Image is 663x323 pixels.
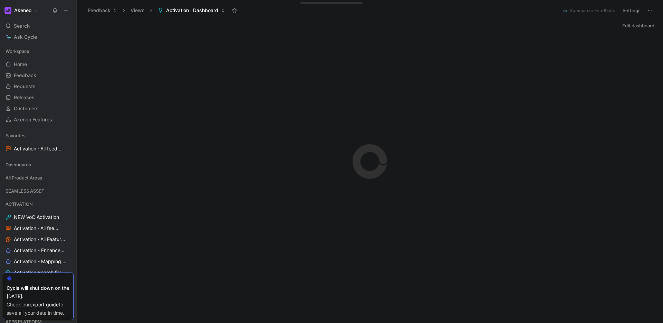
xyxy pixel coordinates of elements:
span: Activation · All feedback [14,225,58,232]
span: All Product Areas [6,174,42,181]
a: Requests [3,81,74,92]
a: Activation Search for Feature Requests [3,267,74,278]
span: Favorites [6,132,26,139]
span: Customers [14,105,39,112]
button: Edit dashboard [619,21,657,30]
a: Customers [3,103,74,114]
a: Activation · All Feature Requests [3,234,74,244]
a: Activation - Mapping and Transformation [3,256,74,267]
div: All Product Areas [3,173,74,185]
a: Feedback [3,70,74,81]
span: Workspace [6,48,29,55]
div: Workspace [3,46,74,56]
a: Ask Cycle [3,32,74,42]
span: Activation - Mapping and Transformation [14,258,67,265]
a: NEW VoC Activation [3,212,74,222]
span: Activation · All Feature Requests [14,236,66,243]
span: Akeneo Features [14,116,52,123]
div: Dashboards [3,159,74,170]
span: Requests [14,83,36,90]
img: Akeneo [4,7,11,14]
div: ACTIVATIONNEW VoC ActivationActivation · All feedbackActivation · All Feature RequestsActivation ... [3,199,74,311]
span: Activation - Enhanced Content [14,247,66,254]
div: Cycle will shut down on the [DATE]. [7,284,70,301]
div: SEAMLESS ASSET [3,186,74,198]
div: Dashboards [3,159,74,172]
span: Ask Cycle [14,33,37,41]
button: AkeneoAkeneo [3,6,40,15]
span: Activation · Dashboard [166,7,218,14]
div: SEAMLESS ASSET [3,186,74,196]
span: Dashboards [6,161,31,168]
span: ACTIVATION [6,201,33,207]
span: Search [14,22,30,30]
a: Activation · All feedback [3,223,74,233]
span: Activation · All feedback [14,145,62,153]
span: NEW VoC Activation [14,214,59,221]
a: Activation - Enhanced Content [3,245,74,256]
div: ACTIVATION [3,199,74,209]
button: Feedback [85,5,121,16]
span: Activation Search for Feature Requests [14,269,67,276]
a: Home [3,59,74,70]
div: Check our to save all your data in time. [7,301,70,317]
span: SEAMLESS ASSET [6,187,44,194]
span: Home [14,61,27,68]
button: Settings [619,6,644,15]
h1: Akeneo [14,7,31,13]
button: Views [127,5,148,16]
div: All Product Areas [3,173,74,183]
a: Releases [3,92,74,103]
div: Search [3,21,74,31]
div: Favorites [3,130,74,141]
span: Releases [14,94,35,101]
span: Feedback [14,72,36,79]
a: Activation · All feedback [3,144,74,154]
button: Activation · Dashboard [155,5,228,16]
a: Akeneo Features [3,114,74,125]
button: Summarize Feedback [559,6,618,15]
a: export guide [30,302,59,307]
